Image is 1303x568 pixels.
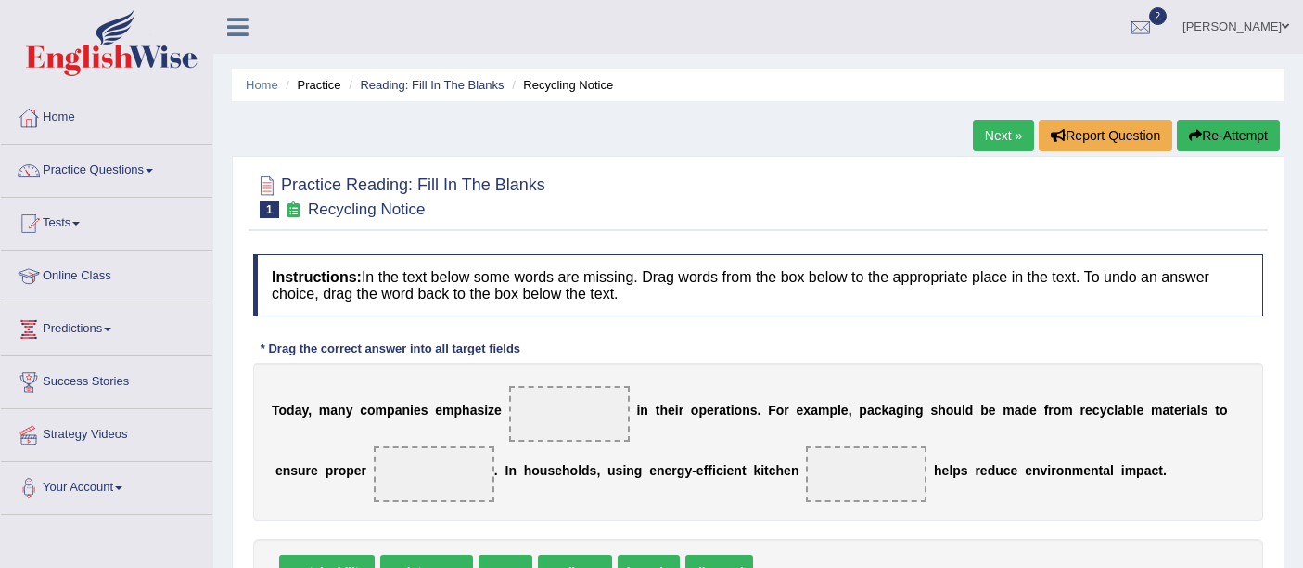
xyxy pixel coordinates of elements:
b: o [946,403,954,418]
b: p [387,403,395,418]
b: s [590,463,597,478]
b: i [712,463,716,478]
b: e [354,463,362,478]
b: p [829,403,837,418]
b: e [555,463,562,478]
b: n [640,403,648,418]
b: e [311,463,318,478]
b: n [1032,463,1041,478]
b: r [306,463,311,478]
b: u [540,463,548,478]
b: s [547,463,555,478]
b: a [1103,463,1110,478]
b: c [769,463,776,478]
b: u [953,403,962,418]
b: r [714,403,719,418]
b: t [1099,463,1104,478]
b: i [636,403,640,418]
b: a [395,403,402,418]
b: e [665,463,672,478]
b: i [1121,463,1125,478]
b: b [980,403,989,418]
b: i [904,403,908,418]
b: n [734,463,742,478]
a: Home [1,92,212,138]
h4: In the text below some words are missing. Drag words from the box below to the appropriate place ... [253,254,1263,316]
b: m [1061,403,1072,418]
b: c [1106,403,1114,418]
b: e [1174,403,1182,418]
b: s [750,403,758,418]
b: h [462,403,470,418]
b: a [1118,403,1125,418]
b: n [908,403,916,418]
b: p [1136,463,1144,478]
b: n [626,463,634,478]
b: t [1169,403,1174,418]
b: r [362,463,366,478]
b: f [708,463,712,478]
b: z [488,403,494,418]
b: l [1132,403,1136,418]
b: a [867,403,875,418]
b: o [570,463,579,478]
a: Practice Questions [1,145,212,191]
b: r [784,403,788,418]
b: e [980,463,988,478]
b: a [1190,403,1197,418]
b: s [1201,403,1208,418]
b: o [1056,463,1065,478]
b: m [376,403,387,418]
b: f [704,463,709,478]
small: Exam occurring question [284,201,303,219]
b: e [435,403,442,418]
span: Drop target [509,386,630,442]
b: s [930,403,938,418]
b: F [768,403,776,418]
b: - [692,463,696,478]
b: m [1003,403,1014,418]
b: k [753,463,760,478]
b: n [742,403,750,418]
b: d [287,403,295,418]
b: y [1100,403,1107,418]
b: o [691,403,699,418]
b: b [1125,403,1133,418]
b: m [1125,463,1136,478]
b: o [367,403,376,418]
b: r [1182,403,1186,418]
b: c [875,403,882,418]
b: t [1215,403,1220,418]
b: a [888,403,896,418]
b: r [1080,403,1085,418]
b: x [803,403,811,418]
b: y [684,463,692,478]
b: o [776,403,785,418]
b: a [811,403,818,418]
h2: Practice Reading: Fill In The Blanks [253,172,545,218]
b: t [764,463,769,478]
b: k [881,403,888,418]
a: Success Stories [1,356,212,403]
b: h [934,463,942,478]
b: v [1041,463,1048,478]
b: o [1054,403,1062,418]
b: e [784,463,791,478]
b: e [1085,403,1092,418]
b: e [707,403,714,418]
b: n [508,463,517,478]
b: i [410,403,414,418]
b: e [1025,463,1032,478]
b: p [952,463,961,478]
b: t [656,403,660,418]
b: d [581,463,590,478]
b: p [454,403,463,418]
b: e [494,403,502,418]
b: e [649,463,657,478]
a: Next » [973,120,1034,151]
b: e [942,463,950,478]
b: e [668,403,675,418]
b: g [677,463,685,478]
b: m [1072,463,1083,478]
b: . [758,403,761,418]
